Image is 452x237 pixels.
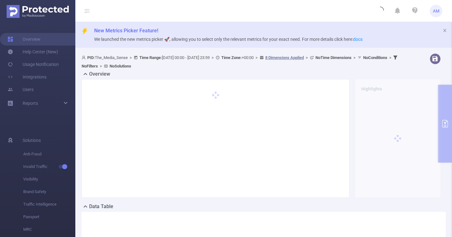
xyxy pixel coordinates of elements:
[23,211,75,223] span: Passport
[433,5,439,17] span: AM
[352,55,358,60] span: >
[89,203,113,210] h2: Data Table
[8,71,46,83] a: Integrations
[23,101,38,106] span: Reports
[23,223,75,236] span: MRC
[221,55,242,60] b: Time Zone:
[443,28,447,33] i: icon: close
[315,55,352,60] b: No Time Dimensions
[23,148,75,160] span: Anti-Fraud
[139,55,162,60] b: Time Range:
[89,70,110,78] h2: Overview
[23,186,75,198] span: Brand Safety
[98,64,104,68] span: >
[304,55,310,60] span: >
[23,97,38,110] a: Reports
[94,28,158,34] span: New Metrics Picker Feature!
[82,28,88,35] i: icon: thunderbolt
[82,56,87,60] i: icon: user
[82,55,399,68] span: The_Media_Sense [DATE] 00:00 - [DATE] 23:59 +00:00
[8,46,58,58] a: Help Center (New)
[8,33,40,46] a: Overview
[23,134,41,147] span: Solutions
[23,160,75,173] span: Invalid Traffic
[7,5,69,18] img: Protected Media
[8,83,34,96] a: Users
[443,27,447,34] button: icon: close
[23,198,75,211] span: Traffic Intelligence
[128,55,134,60] span: >
[8,58,59,71] a: Usage Notification
[376,7,384,15] i: icon: loading
[87,55,95,60] b: PID:
[265,55,304,60] u: 8 Dimensions Applied
[210,55,216,60] span: >
[94,37,363,42] span: We launched the new metrics picker 🚀, allowing you to select only the relevant metrics for your e...
[23,173,75,186] span: Visibility
[110,64,131,68] b: No Solutions
[363,55,387,60] b: No Conditions
[353,37,363,42] a: docs
[254,55,260,60] span: >
[387,55,393,60] span: >
[82,64,98,68] b: No Filters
